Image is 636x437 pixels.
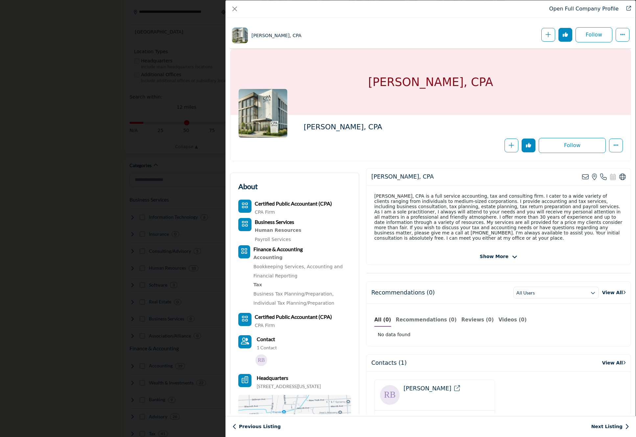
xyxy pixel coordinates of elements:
button: More Options [616,28,629,42]
button: Redirect to login [539,138,606,153]
a: image [PERSON_NAME] [374,380,495,428]
button: Redirect to login page [522,139,535,152]
b: Business Services [255,219,294,225]
a: Redirect to rudolph-bruno-cpa [622,5,631,13]
span: No data found [378,331,411,338]
div: Financial statements, bookkeeping, auditing [253,253,351,262]
a: Finance & Accounting [253,247,303,252]
p: [STREET_ADDRESS][US_STATE] [257,383,321,390]
button: All Users [513,287,599,298]
div: [PERSON_NAME], CPA is a full service accounting, tax and consulting firm. I cater to a wide varie... [366,186,631,249]
a: CPA Firm [255,209,275,215]
img: rudolph-bruno-cpa logo [238,89,288,138]
h3: All Users [516,290,535,296]
a: 1 Contact [257,344,277,351]
a: Individual Tax Planning/Preparation [253,300,334,306]
h2: About [238,181,258,192]
button: Category Icon [238,313,251,326]
button: Follow [576,27,612,42]
div: Business and individual tax services [253,280,351,289]
a: CPA Firm [255,323,275,328]
button: Close [230,4,239,13]
b: Certified Public Accountant (CPA) [255,200,332,207]
a: Redirect to rudolph-bruno-cpa [549,6,619,12]
b: Recommendations (0) [396,317,457,323]
a: View All [602,289,626,296]
a: Contact [257,335,275,343]
b: Finance & Accounting [253,246,303,252]
img: Rudolph B. [255,354,267,366]
button: More Options [609,139,623,152]
h2: Rudolph Bruno, CPA [371,173,434,180]
span: [PERSON_NAME] [404,385,451,392]
a: Business Services [255,220,294,225]
a: Accounting [253,253,351,262]
a: Tax [253,280,351,289]
h2: [PERSON_NAME], CPA [304,123,484,131]
b: All (0) [374,317,391,323]
a: Next Listing [591,423,629,430]
img: rudolph-bruno-cpa logo [232,27,248,44]
button: Contact-Employee Icon [238,335,251,348]
b: Certified Public Accountant (CPA) [255,314,332,320]
b: Contact [257,336,275,342]
a: Business Tax Planning/Preparation, [253,291,334,296]
b: Videos (0) [498,317,527,323]
img: image [380,385,400,405]
a: Certified Public Accountant (CPA) [255,315,332,320]
a: Bookkeeping Services, [253,264,305,269]
a: Human Resources [255,226,301,235]
a: View All [602,360,626,366]
button: Headquarter icon [238,374,251,387]
a: Payroll Services [255,237,291,242]
a: Previous Listing [232,423,281,430]
b: Reviews (0) [461,317,494,323]
span: Show More [480,253,508,260]
button: Category Icon [238,200,251,213]
h1: [PERSON_NAME], CPA [251,33,301,38]
button: Category Icon [238,245,250,258]
h2: Recommendations (0) [371,289,435,296]
button: Category Icon [238,218,251,231]
h2: Contacts (1) [371,360,407,366]
a: Certified Public Accountant (CPA) [255,201,332,207]
a: Link of redirect to contact page [238,335,251,348]
button: Redirect to login page [505,139,518,152]
div: Payroll, benefits, HR consulting, talent acquisition, training [255,226,301,235]
h1: [PERSON_NAME], CPA [368,49,493,115]
b: Headquarters [257,374,288,382]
